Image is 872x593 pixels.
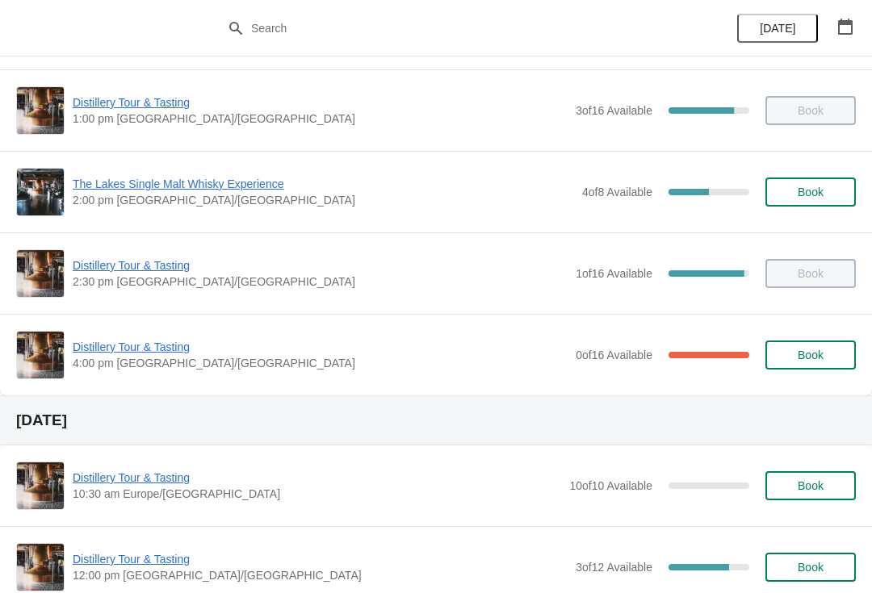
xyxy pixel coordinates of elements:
span: 12:00 pm [GEOGRAPHIC_DATA]/[GEOGRAPHIC_DATA] [73,567,568,583]
span: Book [798,479,824,492]
span: 0 of 16 Available [576,349,652,361]
span: Book [798,349,824,361]
span: Book [798,561,824,574]
span: 1 of 16 Available [576,267,652,280]
span: 10 of 10 Available [569,479,652,492]
img: Distillery Tour & Tasting | | 12:00 pm Europe/London [17,544,64,591]
img: Distillery Tour & Tasting | | 1:00 pm Europe/London [17,87,64,134]
span: 2:00 pm [GEOGRAPHIC_DATA]/[GEOGRAPHIC_DATA] [73,192,574,208]
h2: [DATE] [16,412,856,428]
span: Distillery Tour & Tasting [73,551,568,567]
span: 1:00 pm [GEOGRAPHIC_DATA]/[GEOGRAPHIC_DATA] [73,111,568,127]
span: Distillery Tour & Tasting [73,257,568,274]
span: Distillery Tour & Tasting [73,470,561,486]
span: 3 of 16 Available [576,104,652,117]
button: Book [765,177,856,207]
img: The Lakes Single Malt Whisky Experience | | 2:00 pm Europe/London [17,169,64,215]
input: Search [250,14,654,43]
span: Book [798,186,824,198]
button: Book [765,553,856,582]
button: [DATE] [737,14,818,43]
button: Book [765,340,856,370]
span: 10:30 am Europe/[GEOGRAPHIC_DATA] [73,486,561,502]
span: The Lakes Single Malt Whisky Experience [73,176,574,192]
img: Distillery Tour & Tasting | | 4:00 pm Europe/London [17,332,64,378]
span: 4:00 pm [GEOGRAPHIC_DATA]/[GEOGRAPHIC_DATA] [73,355,568,371]
span: 2:30 pm [GEOGRAPHIC_DATA]/[GEOGRAPHIC_DATA] [73,274,568,290]
span: 4 of 8 Available [582,186,652,198]
span: Distillery Tour & Tasting [73,339,568,355]
span: [DATE] [760,22,795,35]
button: Book [765,471,856,500]
img: Distillery Tour & Tasting | | 2:30 pm Europe/London [17,250,64,297]
span: Distillery Tour & Tasting [73,94,568,111]
span: 3 of 12 Available [576,561,652,574]
img: Distillery Tour & Tasting | | 10:30 am Europe/London [17,462,64,509]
